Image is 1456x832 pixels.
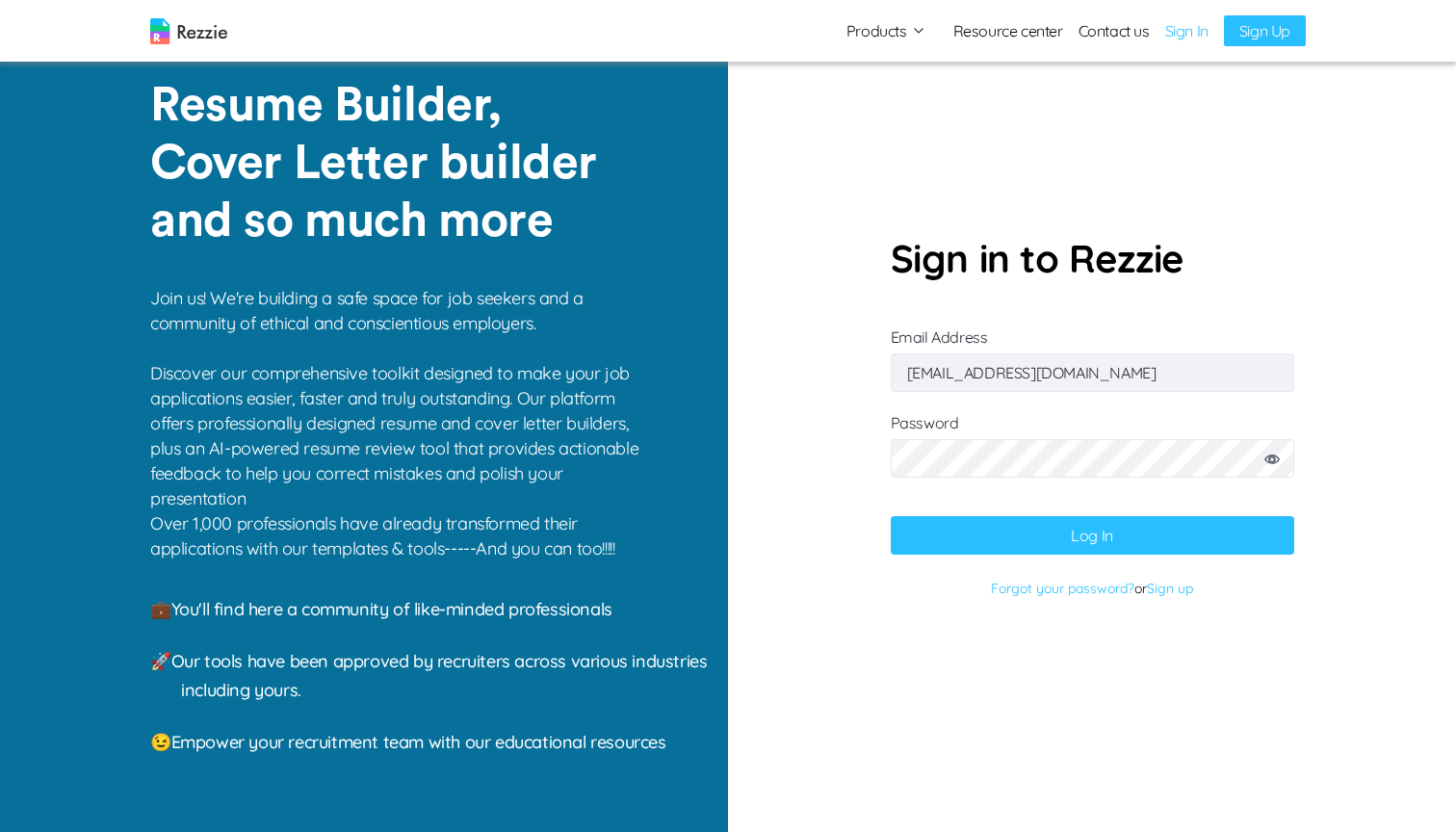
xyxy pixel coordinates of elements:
a: Sign Up [1224,15,1306,46]
a: Forgot your password? [991,580,1134,597]
a: Resource center [953,19,1063,42]
a: Sign In [1165,19,1209,42]
span: 🚀 Our tools have been approved by recruiters across various industries including yours. [150,650,707,701]
p: Resume Builder, Cover Letter builder and so much more [150,77,631,250]
p: Join us! We're building a safe space for job seekers and a community of ethical and conscientious... [150,286,652,511]
p: Sign in to Rezzie [891,229,1294,287]
p: Over 1,000 professionals have already transformed their applications with our templates & tools--... [150,511,652,561]
label: Email Address [891,327,1294,382]
p: or [891,574,1294,603]
span: 💼 You'll find here a community of like-minded professionals [150,598,612,620]
span: 😉 Empower your recruitment team with our educational resources [150,731,666,753]
a: Sign up [1147,580,1193,597]
label: Password [891,413,1294,497]
input: Password [891,439,1294,478]
img: logo [150,18,227,44]
input: Email Address [891,353,1294,392]
button: Products [846,19,926,42]
a: Contact us [1079,19,1150,42]
button: Log In [891,516,1294,555]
